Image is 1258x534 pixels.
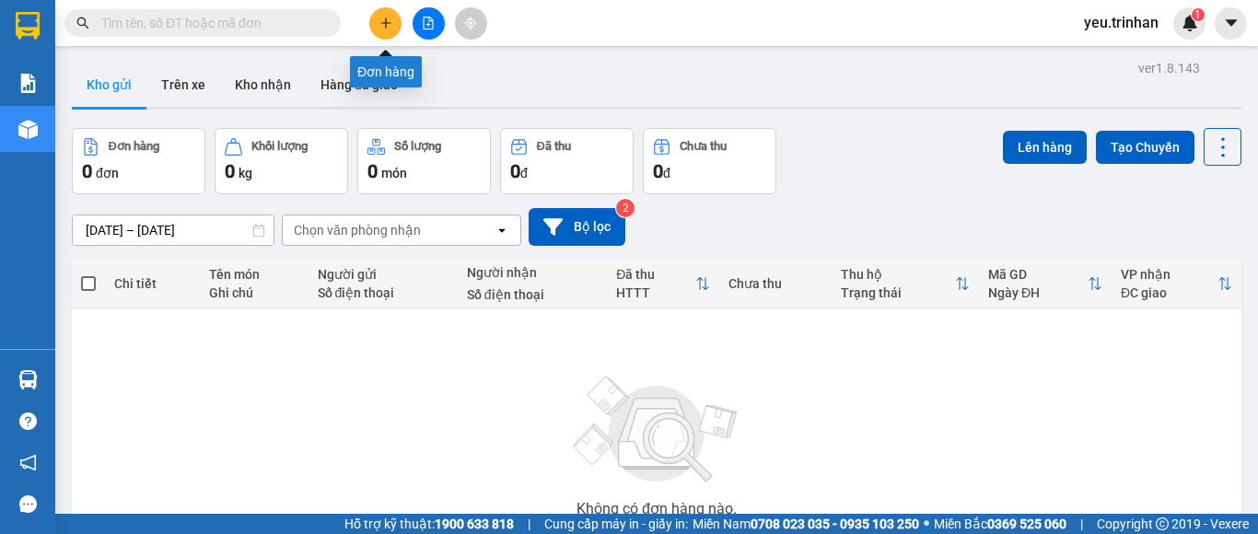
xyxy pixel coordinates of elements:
div: Số điện thoại [467,287,598,302]
sup: 1 [1192,8,1205,21]
th: Toggle SortBy [832,260,979,308]
img: logo-vxr [16,12,40,40]
svg: open [495,223,509,238]
span: Hỗ trợ kỹ thuật: [344,514,514,534]
div: Số điện thoại [318,285,448,300]
button: aim [455,7,487,40]
strong: 1900 633 818 [435,517,514,531]
span: 0 [367,160,378,182]
button: Kho gửi [72,63,146,107]
div: Chưa thu [680,140,727,153]
button: Khối lượng0kg [215,128,348,194]
div: Tên món [209,267,298,282]
button: Tạo Chuyến [1096,131,1194,164]
button: Trên xe [146,63,220,107]
img: warehouse-icon [18,120,38,139]
img: warehouse-icon [18,370,38,389]
div: Khối lượng [251,140,308,153]
span: message [19,495,37,513]
div: Ghi chú [209,285,298,300]
div: Đã thu [616,267,695,282]
div: Không có đơn hàng nào. [577,502,737,517]
button: caret-down [1215,7,1247,40]
div: Người gửi [318,267,448,282]
span: caret-down [1223,15,1240,31]
div: Chọn văn phòng nhận [294,221,421,239]
div: Thu hộ [841,267,955,282]
span: aim [464,17,477,29]
span: đ [520,166,528,180]
span: Cung cấp máy in - giấy in: [544,514,688,534]
div: Ngày ĐH [988,285,1088,300]
img: icon-new-feature [1182,15,1198,31]
span: copyright [1156,517,1169,530]
img: solution-icon [18,74,38,93]
span: món [381,166,407,180]
span: plus [379,17,392,29]
input: Tìm tên, số ĐT hoặc mã đơn [101,13,319,33]
span: notification [19,454,37,471]
button: Bộ lọc [529,208,625,246]
span: | [528,514,530,534]
img: svg+xml;base64,PHN2ZyBjbGFzcz0ibGlzdC1wbHVnX19zdmciIHhtbG5zPSJodHRwOi8vd3d3LnczLm9yZy8yMDAwL3N2Zy... [565,366,749,494]
div: Người nhận [467,265,598,280]
button: Hàng đã giao [306,63,413,107]
th: Toggle SortBy [607,260,719,308]
div: Đơn hàng [109,140,159,153]
th: Toggle SortBy [979,260,1112,308]
span: Miền Bắc [934,514,1066,534]
span: 0 [225,160,235,182]
span: search [76,17,89,29]
button: Đơn hàng0đơn [72,128,205,194]
th: Toggle SortBy [1112,260,1241,308]
strong: 0369 525 060 [987,517,1066,531]
div: ver 1.8.143 [1138,58,1200,78]
div: Mã GD [988,267,1088,282]
input: Select a date range. [73,215,274,245]
div: HTTT [616,285,695,300]
span: Miền Nam [693,514,919,534]
div: VP nhận [1121,267,1217,282]
div: Đã thu [537,140,571,153]
span: đơn [96,166,119,180]
span: | [1080,514,1083,534]
span: 0 [82,160,92,182]
span: file-add [422,17,435,29]
button: Chưa thu0đ [643,128,776,194]
span: 0 [510,160,520,182]
span: 0 [653,160,663,182]
button: plus [369,7,402,40]
strong: 0708 023 035 - 0935 103 250 [751,517,919,531]
button: Kho nhận [220,63,306,107]
button: file-add [413,7,445,40]
span: question-circle [19,412,37,430]
div: Trạng thái [841,285,955,300]
button: Lên hàng [1003,131,1087,164]
span: yeu.trinhan [1069,11,1173,34]
span: 1 [1194,8,1201,21]
div: Chưa thu [728,276,822,291]
sup: 2 [616,199,635,217]
div: Số lượng [394,140,441,153]
button: Đã thu0đ [500,128,634,194]
button: Số lượng0món [357,128,491,194]
span: đ [663,166,670,180]
div: ĐC giao [1121,285,1217,300]
span: ⚪️ [924,520,929,528]
span: kg [239,166,252,180]
div: Chi tiết [114,276,191,291]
